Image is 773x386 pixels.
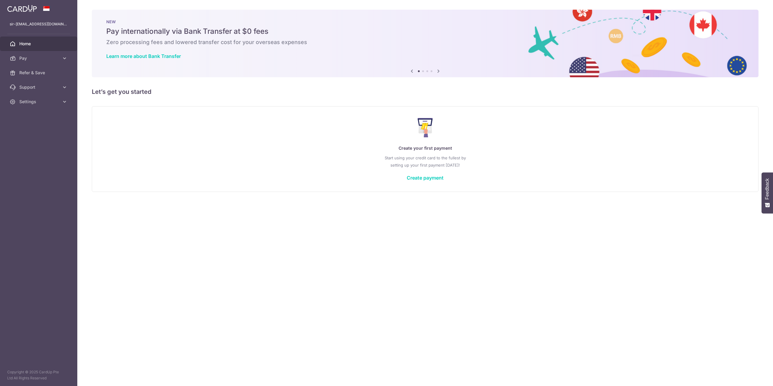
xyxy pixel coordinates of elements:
img: Make Payment [418,118,433,137]
span: Refer & Save [19,70,59,76]
span: Pay [19,55,59,61]
p: NEW [106,19,744,24]
span: Home [19,41,59,47]
span: Support [19,84,59,90]
p: sir-[EMAIL_ADDRESS][DOMAIN_NAME] [10,21,68,27]
h5: Pay internationally via Bank Transfer at $0 fees [106,27,744,36]
button: Feedback - Show survey [762,172,773,213]
span: Settings [19,99,59,105]
a: Create payment [407,175,444,181]
h6: Zero processing fees and lowered transfer cost for your overseas expenses [106,39,744,46]
span: Feedback [765,178,770,199]
p: Start using your credit card to the fullest by setting up your first payment [DATE]! [104,154,746,169]
iframe: 打开一个小组件，您可以在其中找到更多信息 [736,368,767,383]
a: Learn more about Bank Transfer [106,53,181,59]
h5: Let’s get you started [92,87,759,97]
p: Create your first payment [104,145,746,152]
img: CardUp [7,5,37,12]
img: Bank transfer banner [92,10,759,77]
